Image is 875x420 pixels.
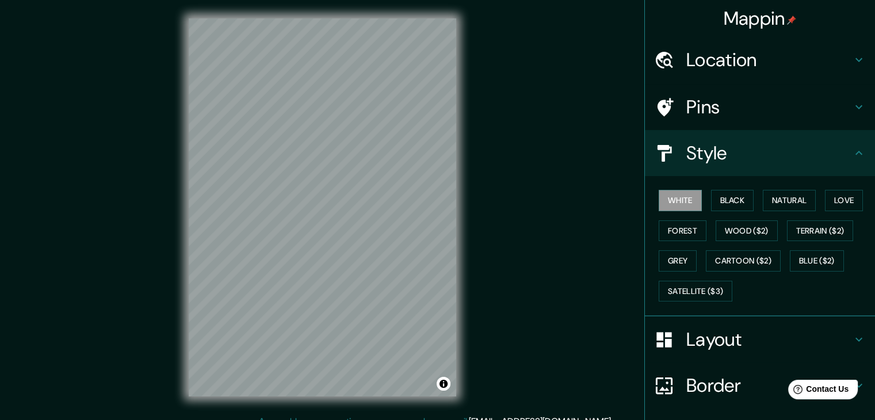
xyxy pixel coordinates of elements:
button: Grey [659,250,697,272]
button: Black [711,190,754,211]
h4: Border [686,374,852,397]
h4: Mappin [724,7,797,30]
h4: Location [686,48,852,71]
iframe: Help widget launcher [773,375,862,407]
button: Forest [659,220,706,242]
h4: Pins [686,96,852,119]
div: Border [645,362,875,408]
button: Natural [763,190,816,211]
button: White [659,190,702,211]
div: Layout [645,316,875,362]
button: Wood ($2) [716,220,778,242]
button: Toggle attribution [437,377,450,391]
button: Blue ($2) [790,250,844,272]
button: Love [825,190,863,211]
div: Pins [645,84,875,130]
h4: Layout [686,328,852,351]
button: Terrain ($2) [787,220,854,242]
div: Style [645,130,875,176]
button: Cartoon ($2) [706,250,781,272]
img: pin-icon.png [787,16,796,25]
h4: Style [686,142,852,165]
button: Satellite ($3) [659,281,732,302]
canvas: Map [189,18,456,396]
div: Location [645,37,875,83]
